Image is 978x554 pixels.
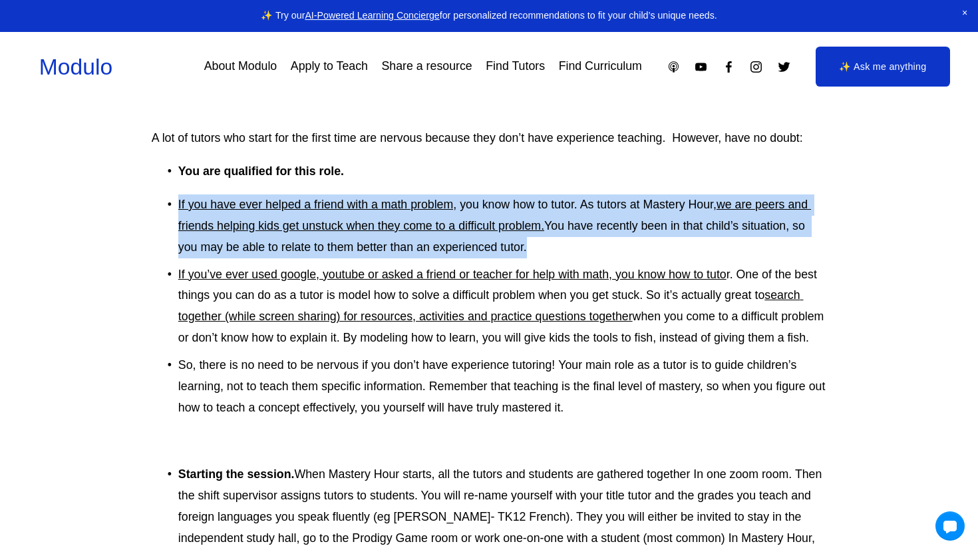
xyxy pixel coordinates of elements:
a: Twitter [777,60,791,74]
span: If you’ve ever used google, youtube or asked a friend or teacher for help with math, you know how... [178,268,727,281]
a: Instagram [749,60,763,74]
span: If you have ever helped a friend with a math problem [178,198,453,211]
a: Find Tutors [486,55,545,79]
a: About Modulo [204,55,277,79]
a: ✨ Ask me anything [816,47,950,87]
a: Apply to Teach [291,55,368,79]
span: we are peers and friends helping kids get unstuck when they come to a difficult problem. [178,198,811,232]
strong: Starting the session. [178,467,295,481]
p: A lot of tutors who start for the first time are nervous because they don’t have experience teach... [152,128,826,149]
a: Facebook [722,60,736,74]
strong: You are qualified for this role. [178,164,344,178]
p: , you know how to tutor. As tutors at Mastery Hour, You have recently been in that child’s situat... [178,194,826,258]
p: r. One of the best things you can do as a tutor is model how to solve a difficult problem when yo... [178,264,826,350]
a: Share a resource [382,55,472,79]
a: Find Curriculum [559,55,642,79]
a: Apple Podcasts [667,60,681,74]
a: AI-Powered Learning Concierge [305,10,439,21]
p: So, there is no need to be nervous if you don’t have experience tutoring! Your main role as a tut... [178,355,826,419]
a: YouTube [694,60,708,74]
a: Modulo [39,55,112,79]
